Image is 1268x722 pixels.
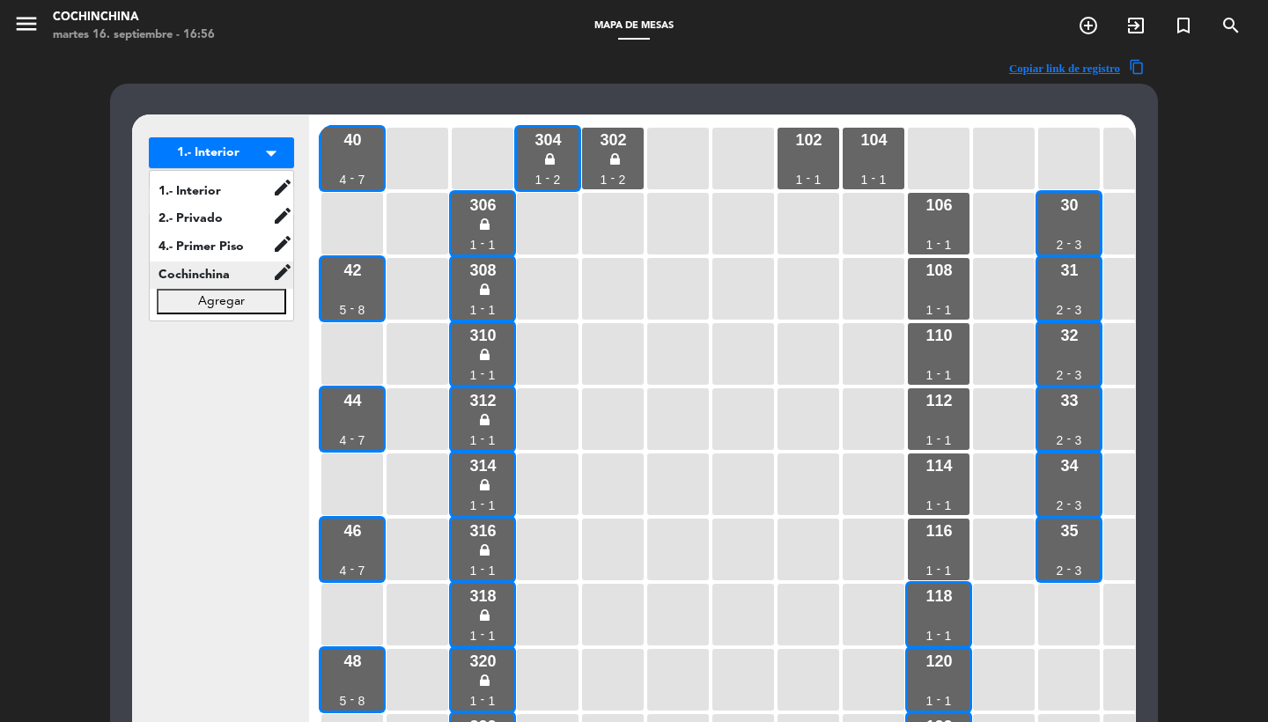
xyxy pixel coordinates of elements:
[481,693,485,705] div: -
[1075,434,1082,446] div: 3
[554,173,561,186] div: 2
[926,630,933,642] div: 1
[358,173,365,186] div: 7
[13,11,40,37] i: menu
[945,695,952,707] div: 1
[481,432,485,445] div: -
[1060,197,1078,213] div: 30
[925,588,952,604] div: 118
[350,563,355,575] div: -
[1067,237,1072,249] div: -
[53,9,215,26] div: Cochinchina
[343,132,361,148] div: 40
[925,653,952,669] div: 120
[350,172,355,184] div: -
[937,563,941,575] div: -
[340,434,347,446] div: 4
[1075,304,1082,316] div: 3
[926,369,933,381] div: 1
[937,628,941,640] div: -
[469,328,496,343] div: 310
[481,563,485,575] div: -
[925,393,952,409] div: 112
[469,393,496,409] div: 312
[1078,15,1099,36] i: add_circle_outline
[1057,304,1064,316] div: 2
[272,232,293,254] i: edit
[619,173,626,186] div: 2
[489,304,496,316] div: 1
[340,173,347,186] div: 4
[469,523,496,539] div: 316
[470,695,477,707] div: 1
[937,237,941,249] div: -
[1060,458,1078,474] div: 34
[469,653,496,669] div: 320
[926,695,933,707] div: 1
[860,132,887,148] div: 104
[489,695,496,707] div: 1
[481,628,485,640] div: -
[1129,59,1145,77] span: content_copy
[150,265,272,285] span: Cochinchina
[1057,239,1064,251] div: 2
[272,205,293,226] i: edit
[272,177,293,198] i: edit
[1067,497,1072,510] div: -
[1067,432,1072,445] div: -
[1057,434,1064,446] div: 2
[1067,563,1072,575] div: -
[1125,15,1146,36] i: exit_to_app
[149,170,294,321] div: 1.- Interiorarrow_drop_down
[489,630,496,642] div: 1
[343,262,361,278] div: 42
[1009,59,1120,77] span: Copiar link de registro
[815,173,822,186] div: 1
[611,172,616,184] div: -
[937,302,941,314] div: -
[53,26,215,44] div: martes 16. septiembre - 16:56
[925,523,952,539] div: 116
[807,172,811,184] div: -
[489,369,496,381] div: 1
[1075,564,1082,577] div: 3
[925,458,952,474] div: 114
[534,132,561,148] div: 304
[340,564,347,577] div: 4
[535,173,542,186] div: 1
[470,369,477,381] div: 1
[1057,369,1064,381] div: 2
[470,304,477,316] div: 1
[1057,499,1064,512] div: 2
[1075,369,1082,381] div: 3
[1060,328,1078,343] div: 32
[489,434,496,446] div: 1
[481,237,485,249] div: -
[546,172,550,184] div: -
[945,304,952,316] div: 1
[489,564,496,577] div: 1
[340,304,347,316] div: 5
[481,302,485,314] div: -
[358,564,365,577] div: 7
[469,458,496,474] div: 314
[470,434,477,446] div: 1
[1075,499,1082,512] div: 3
[937,432,941,445] div: -
[926,499,933,512] div: 1
[358,695,365,707] div: 8
[150,180,272,201] span: 1.- Interior
[925,197,952,213] div: 106
[601,173,608,186] div: 1
[150,209,272,229] span: 2.- Privado
[796,173,803,186] div: 1
[343,393,361,409] div: 44
[945,369,952,381] div: 1
[340,695,347,707] div: 5
[926,239,933,251] div: 1
[1067,367,1072,379] div: -
[937,497,941,510] div: -
[945,434,952,446] div: 1
[350,693,355,705] div: -
[469,588,496,604] div: 318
